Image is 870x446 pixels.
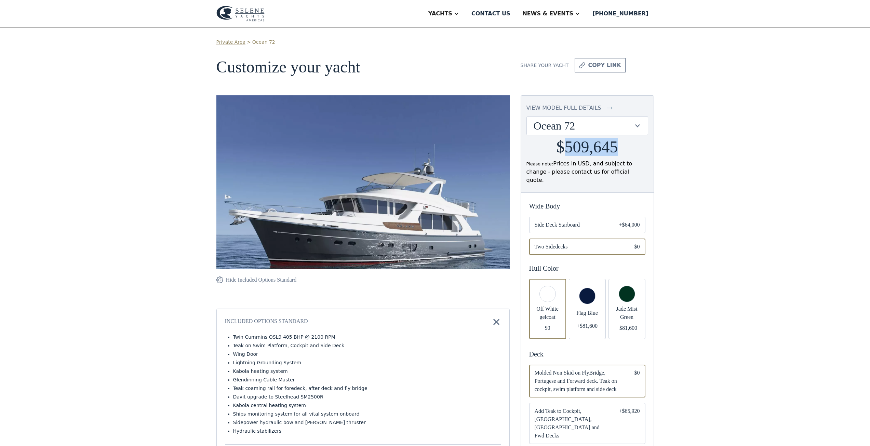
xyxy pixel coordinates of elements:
[233,385,501,392] li: Teak coaming rail for foredeck, after deck and fly bridge
[616,324,637,332] div: +$81,600
[535,243,624,251] span: Two Sidedecks
[526,161,553,166] span: Please note:
[216,276,223,284] img: icon
[522,10,573,18] div: News & EVENTS
[526,104,648,112] a: view model full details
[535,305,561,321] span: Off White gelcoat
[535,221,608,229] span: Side Deck Starboard
[577,322,598,330] div: +$81,600
[428,10,452,18] div: Yachts
[233,351,501,358] li: Wing Door
[216,276,297,284] a: Hide Included Options Standard
[233,402,501,409] li: Kabola central heating system
[526,104,601,112] div: view model full details
[233,368,501,375] li: Kabola heating system
[247,39,251,46] div: >
[534,119,634,132] div: Ocean 72
[607,104,613,112] img: icon
[216,39,245,46] a: Private Area
[619,407,640,440] div: +$65,920
[574,309,600,317] span: Flag Blue
[233,342,501,349] li: Teak on Swim Platform, Cockpit and Side Deck
[592,10,648,18] div: [PHONE_NUMBER]
[233,376,501,383] li: Glendinning Cable Master
[521,62,569,69] div: Share your yacht
[233,410,501,418] li: Ships monitoring system for all vital system onboard
[614,305,640,321] span: Jade Mist Green
[233,334,501,341] li: Twin Cummins QSL9 405 BHP @ 2100 RPM
[535,369,624,393] span: Molded Non Skid on FlyBridge, Portugese and Forward deck. Teak on cockpit, swim platform and side...
[634,369,640,393] div: $0
[557,138,618,156] h2: $509,645
[233,428,501,435] li: Hydraulic stabilizers
[233,359,501,366] li: Lightning Grounding System
[225,317,308,327] div: Included Options Standard
[529,349,645,359] div: Deck
[535,407,608,440] span: Add Teak to Cockpit, [GEOGRAPHIC_DATA], [GEOGRAPHIC_DATA] and Fwd Decks
[216,58,510,76] h1: Customize your yacht
[579,61,585,69] img: icon
[526,160,648,184] div: Prices in USD, and subject to change - please contact us for official quote.
[492,317,501,327] img: icon
[233,419,501,426] li: Sidepower hydraulic bow and [PERSON_NAME] thruster
[529,263,645,273] div: Hull Color
[216,6,265,22] img: logo
[529,201,645,211] div: Wide Body
[634,243,640,251] div: $0
[471,10,510,18] div: Contact us
[233,393,501,401] li: Davit upgrade to Steelhead SM2500R
[527,117,648,135] div: Ocean 72
[226,276,297,284] div: Hide Included Options Standard
[588,61,621,69] div: copy link
[619,221,640,229] div: +$64,000
[545,324,550,332] div: $0
[575,58,625,72] a: copy link
[252,39,275,46] a: Ocean 72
